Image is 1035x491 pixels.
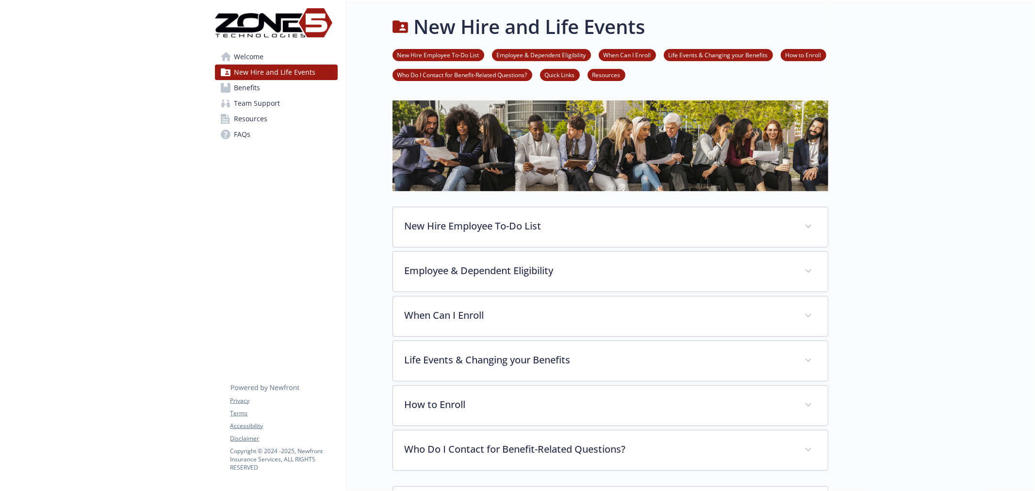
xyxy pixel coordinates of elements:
a: Team Support [215,96,338,111]
a: Resources [588,70,625,79]
a: How to Enroll [781,50,826,59]
a: When Can I Enroll [599,50,656,59]
a: Resources [215,111,338,127]
div: Life Events & Changing your Benefits [393,341,828,381]
div: New Hire Employee To-Do List [393,207,828,247]
a: New Hire Employee To-Do List [393,50,484,59]
p: Employee & Dependent Eligibility [405,263,793,278]
a: Welcome [215,49,338,65]
p: Life Events & Changing your Benefits [405,353,793,367]
span: FAQs [234,127,251,142]
img: new hire page banner [393,100,828,191]
a: Who Do I Contact for Benefit-Related Questions? [393,70,532,79]
a: Disclaimer [230,434,337,443]
a: Benefits [215,80,338,96]
a: Terms [230,409,337,418]
a: Accessibility [230,422,337,430]
p: How to Enroll [405,397,793,412]
a: Employee & Dependent Eligibility [492,50,591,59]
a: Quick Links [540,70,580,79]
span: Benefits [234,80,261,96]
div: When Can I Enroll [393,296,828,336]
h1: New Hire and Life Events [414,12,645,41]
a: Life Events & Changing your Benefits [664,50,773,59]
a: FAQs [215,127,338,142]
a: Privacy [230,396,337,405]
a: New Hire and Life Events [215,65,338,80]
span: Team Support [234,96,280,111]
p: Who Do I Contact for Benefit-Related Questions? [405,442,793,457]
div: Employee & Dependent Eligibility [393,252,828,292]
span: New Hire and Life Events [234,65,316,80]
p: New Hire Employee To-Do List [405,219,793,233]
div: Who Do I Contact for Benefit-Related Questions? [393,430,828,470]
p: When Can I Enroll [405,308,793,323]
div: How to Enroll [393,386,828,426]
span: Welcome [234,49,264,65]
p: Copyright © 2024 - 2025 , Newfront Insurance Services, ALL RIGHTS RESERVED [230,447,337,472]
span: Resources [234,111,268,127]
